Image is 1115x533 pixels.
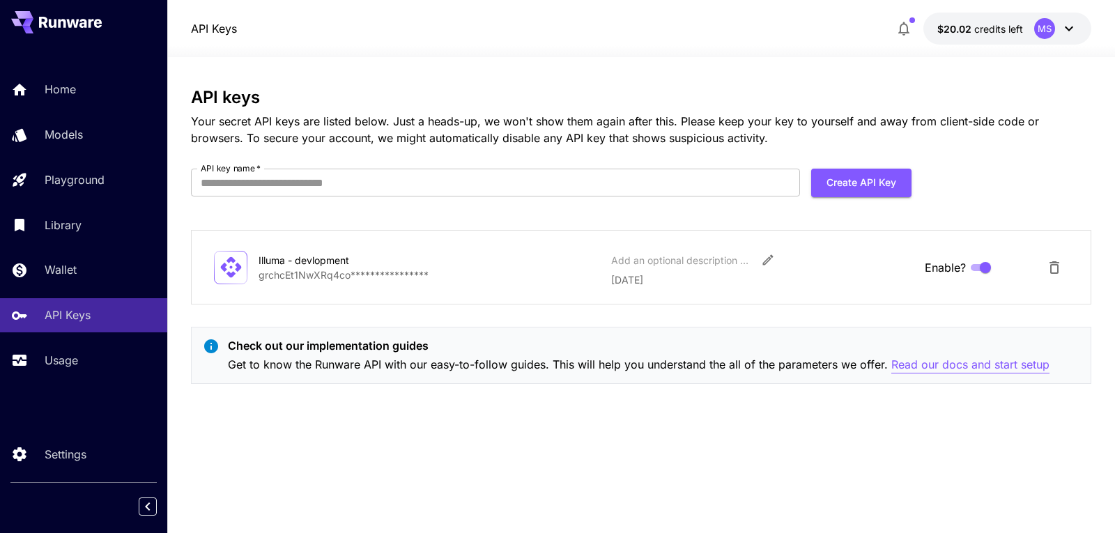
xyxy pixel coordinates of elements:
[191,113,1091,146] p: Your secret API keys are listed below. Just a heads-up, we won't show them again after this. Plea...
[191,88,1091,107] h3: API keys
[45,126,83,143] p: Models
[923,13,1091,45] button: $20.0158MS
[937,23,974,35] span: $20.02
[149,494,167,519] div: Collapse sidebar
[45,352,78,369] p: Usage
[45,261,77,278] p: Wallet
[45,171,105,188] p: Playground
[974,23,1023,35] span: credits left
[611,253,751,268] div: Add an optional description or comment
[937,22,1023,36] div: $20.0158
[201,162,261,174] label: API key name
[139,497,157,516] button: Collapse sidebar
[891,356,1049,373] button: Read our docs and start setup
[811,169,912,197] button: Create API Key
[191,20,237,37] a: API Keys
[45,307,91,323] p: API Keys
[611,272,914,287] p: [DATE]
[228,356,1049,373] p: Get to know the Runware API with our easy-to-follow guides. This will help you understand the all...
[1034,18,1055,39] div: MS
[45,217,82,233] p: Library
[191,20,237,37] nav: breadcrumb
[228,337,1049,354] p: Check out our implementation guides
[925,259,966,276] span: Enable?
[755,247,780,272] button: Edit
[1040,254,1068,281] button: Delete API Key
[259,253,398,268] div: Illuma - devlopment
[45,446,86,463] p: Settings
[45,81,76,98] p: Home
